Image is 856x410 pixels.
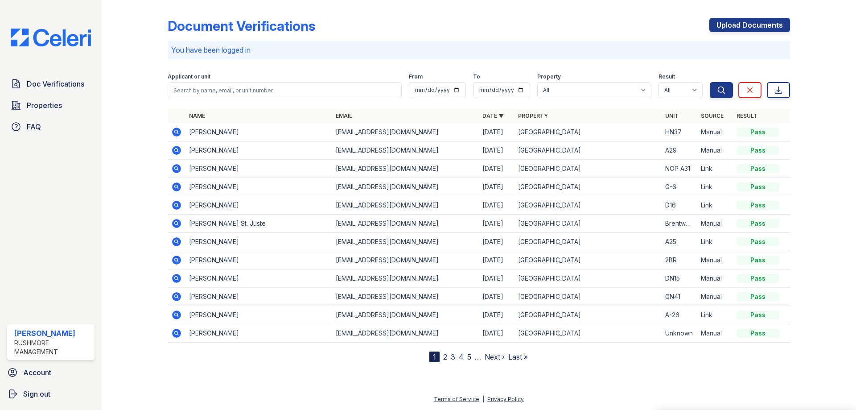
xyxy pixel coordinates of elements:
label: Applicant or unit [168,73,210,80]
td: Manual [697,269,733,288]
td: Link [697,160,733,178]
td: Unknown [662,324,697,343]
td: A25 [662,233,697,251]
td: A-26 [662,306,697,324]
td: [PERSON_NAME] [185,251,332,269]
td: [EMAIL_ADDRESS][DOMAIN_NAME] [332,123,479,141]
a: 5 [467,352,471,361]
td: DN15 [662,269,697,288]
td: [EMAIL_ADDRESS][DOMAIN_NAME] [332,324,479,343]
a: Name [189,112,205,119]
td: [DATE] [479,196,514,215]
label: Property [537,73,561,80]
td: [EMAIL_ADDRESS][DOMAIN_NAME] [332,178,479,196]
td: [GEOGRAPHIC_DATA] [514,288,661,306]
td: [PERSON_NAME] [185,196,332,215]
div: Pass [737,182,779,191]
div: Pass [737,128,779,137]
td: Link [697,233,733,251]
a: 4 [459,352,464,361]
a: Doc Verifications [7,75,95,93]
td: [EMAIL_ADDRESS][DOMAIN_NAME] [332,269,479,288]
span: Properties [27,100,62,111]
td: [PERSON_NAME] [185,324,332,343]
td: Manual [697,288,733,306]
td: [DATE] [479,178,514,196]
td: [EMAIL_ADDRESS][DOMAIN_NAME] [332,288,479,306]
td: [PERSON_NAME] [185,306,332,324]
a: Property [518,112,548,119]
td: [DATE] [479,123,514,141]
td: D16 [662,196,697,215]
div: Pass [737,164,779,173]
td: [GEOGRAPHIC_DATA] [514,251,661,269]
a: Sign out [4,385,98,403]
td: [EMAIL_ADDRESS][DOMAIN_NAME] [332,215,479,233]
span: Doc Verifications [27,79,84,89]
a: FAQ [7,118,95,136]
a: Terms of Service [434,396,479,402]
td: [GEOGRAPHIC_DATA] [514,233,661,251]
a: Last » [508,352,528,361]
span: … [475,352,481,362]
a: Account [4,364,98,381]
a: Date ▼ [482,112,504,119]
td: G-6 [662,178,697,196]
td: [PERSON_NAME] [185,288,332,306]
td: [DATE] [479,324,514,343]
td: [DATE] [479,233,514,251]
span: Account [23,367,51,378]
td: [DATE] [479,141,514,160]
div: Rushmore Management [14,339,91,356]
td: Link [697,196,733,215]
td: Manual [697,141,733,160]
td: [PERSON_NAME] [185,160,332,178]
td: Manual [697,324,733,343]
td: GN41 [662,288,697,306]
a: Unit [665,112,679,119]
td: [DATE] [479,215,514,233]
a: Next › [485,352,505,361]
td: [DATE] [479,306,514,324]
td: [DATE] [479,269,514,288]
a: 3 [451,352,455,361]
td: [GEOGRAPHIC_DATA] [514,123,661,141]
td: Brentwood [662,215,697,233]
td: [PERSON_NAME] [185,269,332,288]
span: Sign out [23,389,50,399]
div: Pass [737,237,779,246]
td: [DATE] [479,160,514,178]
td: Manual [697,123,733,141]
td: [EMAIL_ADDRESS][DOMAIN_NAME] [332,160,479,178]
td: [EMAIL_ADDRESS][DOMAIN_NAME] [332,141,479,160]
div: Pass [737,274,779,283]
input: Search by name, email, or unit number [168,82,402,98]
td: Manual [697,215,733,233]
td: A29 [662,141,697,160]
td: [GEOGRAPHIC_DATA] [514,196,661,215]
div: 1 [429,352,440,362]
div: Pass [737,201,779,210]
a: 2 [443,352,447,361]
td: [GEOGRAPHIC_DATA] [514,306,661,324]
div: Pass [737,219,779,228]
a: Result [737,112,757,119]
td: [GEOGRAPHIC_DATA] [514,324,661,343]
div: [PERSON_NAME] [14,328,91,339]
a: Email [336,112,352,119]
div: | [482,396,484,402]
td: [GEOGRAPHIC_DATA] [514,269,661,288]
td: [DATE] [479,288,514,306]
label: To [473,73,480,80]
td: [GEOGRAPHIC_DATA] [514,160,661,178]
td: [EMAIL_ADDRESS][DOMAIN_NAME] [332,233,479,251]
td: Manual [697,251,733,269]
td: [PERSON_NAME] [185,233,332,251]
td: 2BR [662,251,697,269]
div: Pass [737,329,779,338]
td: Link [697,178,733,196]
td: [EMAIL_ADDRESS][DOMAIN_NAME] [332,251,479,269]
a: Source [701,112,724,119]
td: [GEOGRAPHIC_DATA] [514,178,661,196]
